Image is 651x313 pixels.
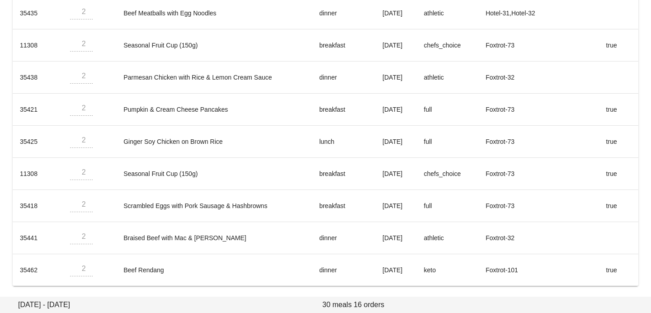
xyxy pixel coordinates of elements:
td: Foxtrot-73 [478,29,555,62]
td: breakfast [312,158,375,190]
td: [DATE] [375,254,416,286]
td: Foxtrot-101 [478,254,555,286]
td: [DATE] [375,62,416,94]
td: breakfast [312,94,375,126]
td: 35418 [13,190,63,222]
td: Foxtrot-73 [478,126,555,158]
td: breakfast [312,29,375,62]
td: 35462 [13,254,63,286]
td: Beef Rendang [116,254,312,286]
td: true [599,190,638,222]
td: [DATE] [375,222,416,254]
td: Braised Beef with Mac & [PERSON_NAME] [116,222,312,254]
td: keto [417,254,479,286]
td: dinner [312,62,375,94]
td: Pumpkin & Cream Cheese Pancakes [116,94,312,126]
td: lunch [312,126,375,158]
td: dinner [312,222,375,254]
td: full [417,190,479,222]
td: Foxtrot-32 [478,222,555,254]
td: chefs_choice [417,158,479,190]
td: 11308 [13,29,63,62]
td: athletic [417,222,479,254]
td: [DATE] [375,126,416,158]
td: dinner [312,254,375,286]
td: [DATE] [375,158,416,190]
td: 35441 [13,222,63,254]
td: true [599,94,638,126]
td: 35438 [13,62,63,94]
td: full [417,94,479,126]
td: Scrambled Eggs with Pork Sausage & Hashbrowns [116,190,312,222]
td: Ginger Soy Chicken on Brown Rice [116,126,312,158]
td: [DATE] [375,29,416,62]
td: Foxtrot-73 [478,190,555,222]
td: Seasonal Fruit Cup (150g) [116,158,312,190]
td: athletic [417,62,479,94]
td: true [599,158,638,190]
td: full [417,126,479,158]
td: 35421 [13,94,63,126]
td: [DATE] [375,94,416,126]
td: true [599,29,638,62]
td: breakfast [312,190,375,222]
td: Seasonal Fruit Cup (150g) [116,29,312,62]
td: chefs_choice [417,29,479,62]
td: Parmesan Chicken with Rice & Lemon Cream Sauce [116,62,312,94]
td: 35425 [13,126,63,158]
td: Foxtrot-73 [478,158,555,190]
td: Foxtrot-32 [478,62,555,94]
td: [DATE] [375,190,416,222]
td: Foxtrot-73 [478,94,555,126]
td: 11308 [13,158,63,190]
td: true [599,126,638,158]
td: true [599,254,638,286]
